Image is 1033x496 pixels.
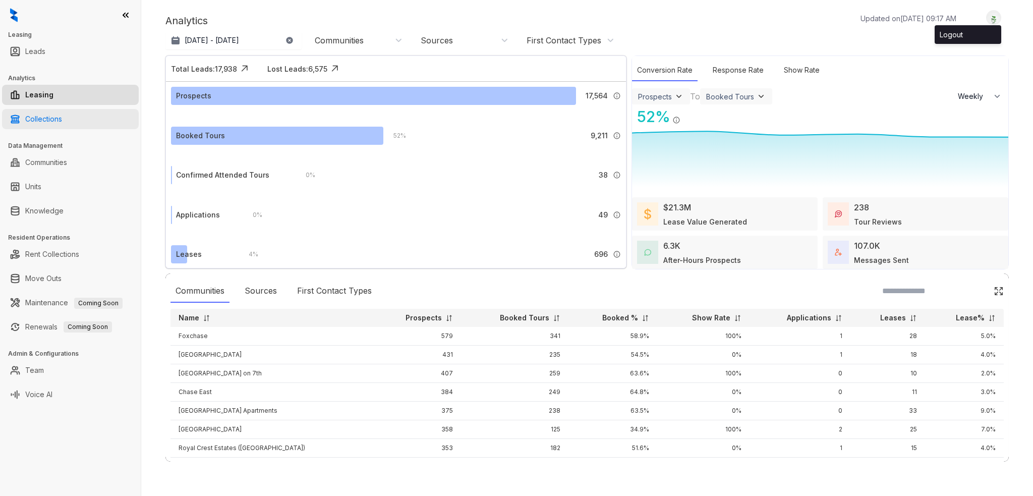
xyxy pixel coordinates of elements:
div: 0 % [296,170,315,181]
p: Analytics [165,13,208,28]
td: 58.9% [568,327,657,346]
li: Leasing [2,85,139,105]
img: Info [613,132,621,140]
p: [DATE] - [DATE] [185,35,239,45]
td: 0% [657,439,750,458]
img: sorting [734,314,741,322]
td: 25 [850,420,925,439]
div: $21.3M [663,201,691,213]
li: Rent Collections [2,244,139,264]
a: Leads [25,41,45,62]
img: UserAvatar [987,13,1001,23]
p: Name [179,313,199,323]
img: logo [10,8,18,22]
div: Communities [170,280,229,303]
div: Tour Reviews [854,216,902,227]
a: Units [25,177,41,197]
td: [GEOGRAPHIC_DATA] [170,420,371,439]
div: After-Hours Prospects [663,255,741,265]
img: sorting [445,314,453,322]
td: 0% [657,346,750,364]
img: LeaseValue [644,208,651,220]
a: Move Outs [25,268,62,289]
td: 2.0% [925,364,1004,383]
td: [GEOGRAPHIC_DATA] Apartments [170,402,371,420]
div: Total Leads: 17,938 [171,64,237,74]
li: Units [2,177,139,197]
img: AfterHoursConversations [644,249,651,256]
div: Sources [421,35,453,46]
td: 125 [461,420,569,439]
td: [GEOGRAPHIC_DATA] [170,346,371,364]
li: Collections [2,109,139,129]
img: Click Icon [680,107,696,122]
div: 52 % [383,130,406,141]
td: 15 [850,439,925,458]
div: Confirmed Attended Tours [176,170,269,181]
img: Info [613,250,621,258]
td: 0 [750,402,850,420]
td: 100% [657,458,750,476]
div: Messages Sent [854,255,909,265]
td: 238 [461,402,569,420]
div: Prospects [176,90,211,101]
div: To [690,90,700,102]
td: 100% [657,327,750,346]
img: Click Icon [237,61,252,76]
td: 51.6% [568,439,657,458]
img: sorting [642,314,649,322]
div: 4 % [239,249,258,260]
p: Leases [880,313,906,323]
div: 6.3K [663,240,680,252]
td: 1 [750,327,850,346]
h3: Data Management [8,141,141,150]
p: Booked % [602,313,638,323]
td: 0 [750,364,850,383]
td: Foxchase [170,327,371,346]
div: Communities [315,35,364,46]
td: 9.0% [925,402,1004,420]
td: 100% [657,420,750,439]
td: 5.0% [925,327,1004,346]
td: 3.0% [925,383,1004,402]
p: Show Rate [692,313,730,323]
td: 100% [657,364,750,383]
td: 54.5% [568,346,657,364]
td: 0 [750,383,850,402]
img: Info [672,116,680,124]
img: Info [613,171,621,179]
div: 107.0K [854,240,880,252]
div: Booked Tours [706,92,754,101]
div: 0 % [243,209,262,221]
li: Communities [2,152,139,173]
td: 11 [850,383,925,402]
td: 341 [461,327,569,346]
button: [DATE] - [DATE] [165,31,302,49]
a: Knowledge [25,201,64,221]
h3: Analytics [8,74,141,83]
img: TourReviews [835,210,842,217]
span: 38 [599,170,608,181]
td: 358 [371,420,461,439]
li: Voice AI [2,384,139,405]
td: 18 [850,458,925,476]
span: Weekly [958,91,989,101]
div: 52 % [632,105,670,128]
td: Royal Crest Estates ([GEOGRAPHIC_DATA]) [170,439,371,458]
div: Leases [176,249,202,260]
img: ViewFilterArrow [756,91,766,101]
td: 182 [461,439,569,458]
td: 0% [657,383,750,402]
td: 2 [750,420,850,439]
li: Leads [2,41,139,62]
span: 17,564 [586,90,608,101]
div: Logout [937,28,999,41]
td: 63.6% [568,364,657,383]
img: sorting [988,314,996,322]
img: Click Icon [994,286,1004,296]
img: SearchIcon [972,287,981,295]
td: 249 [461,383,569,402]
a: Collections [25,109,62,129]
a: Team [25,360,44,380]
div: Sources [240,280,282,303]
